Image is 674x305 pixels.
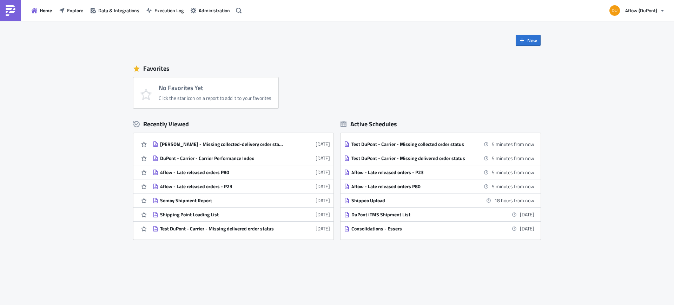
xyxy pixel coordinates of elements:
div: Favorites [133,63,541,74]
a: [PERSON_NAME] - Missing collected-delivery order status[DATE] [153,137,330,151]
time: 2025-09-05 17:00 [492,169,534,176]
span: Explore [67,7,83,14]
time: 2025-09-04T07:28:12Z [316,140,330,148]
div: Test DuPont - Carrier - Missing delivered order status [351,155,474,161]
a: DuPont - Carrier - Carrier Performance Index[DATE] [153,151,330,165]
span: Execution Log [154,7,184,14]
span: New [527,37,537,44]
time: 2025-09-05 17:00 [492,183,534,190]
a: Shipping Point Loading List[DATE] [153,208,330,221]
div: Test DuPont - Carrier - Missing collected order status [351,141,474,147]
button: Execution Log [143,5,187,16]
h4: No Favorites Yet [159,84,271,91]
time: 2025-08-14T15:20:39Z [316,211,330,218]
div: [PERSON_NAME] - Missing collected-delivery order status [160,141,283,147]
a: Consolidations - Essers[DATE] [344,222,534,235]
div: 4flow - Late released orders - P23 [351,169,474,176]
div: Test DuPont - Carrier - Missing delivered order status [160,225,283,232]
span: 4flow (DuPont) [625,7,657,14]
a: Test DuPont - Carrier - Missing delivered order status5 minutes from now [344,151,534,165]
time: 2025-08-21T12:58:36Z [316,183,330,190]
a: DuPont iTMS Shipment List[DATE] [344,208,534,221]
div: DuPont - Carrier - Carrier Performance Index [160,155,283,161]
button: Administration [187,5,233,16]
div: 4flow - Late released orders P80 [351,183,474,190]
div: Shipping Point Loading List [160,211,283,218]
button: New [516,35,541,46]
div: 4flow - Late released orders - P23 [160,183,283,190]
div: Shippeo Upload [351,197,474,204]
div: Active Schedules [341,120,397,128]
div: Click the star icon on a report to add it to your favorites [159,95,271,101]
a: 4flow - Late released orders - P235 minutes from now [344,165,534,179]
span: Home [40,7,52,14]
a: 4flow - Late released orders P80[DATE] [153,165,330,179]
div: DuPont iTMS Shipment List [351,211,474,218]
button: Explore [55,5,87,16]
button: 4flow (DuPont) [605,3,669,18]
span: Data & Integrations [98,7,139,14]
a: Shippeo Upload18 hours from now [344,193,534,207]
button: Home [28,5,55,16]
time: 2025-08-14T15:20:52Z [316,197,330,204]
time: 2025-09-06 11:00 [494,197,534,204]
img: Avatar [609,5,621,17]
a: Test DuPont - Carrier - Missing delivered order status[DATE] [153,222,330,235]
time: 2025-08-28T13:46:29Z [316,154,330,162]
span: Administration [199,7,230,14]
div: Consolidations - Essers [351,225,474,232]
time: 2025-09-08 06:00 [520,225,534,232]
time: 2025-09-05 17:00 [492,140,534,148]
a: Semoy Shipment Report[DATE] [153,193,330,207]
a: 4flow - Late released orders P805 minutes from now [344,179,534,193]
a: Test DuPont - Carrier - Missing collected order status5 minutes from now [344,137,534,151]
div: 4flow - Late released orders P80 [160,169,283,176]
img: PushMetrics [5,5,16,16]
time: 2025-09-08 05:00 [520,211,534,218]
time: 2025-08-21T12:58:44Z [316,169,330,176]
time: 2025-08-14T14:55:43Z [316,225,330,232]
time: 2025-09-05 17:00 [492,154,534,162]
div: Semoy Shipment Report [160,197,283,204]
div: Recently Viewed [133,119,333,129]
button: Data & Integrations [87,5,143,16]
a: 4flow - Late released orders - P23[DATE] [153,179,330,193]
